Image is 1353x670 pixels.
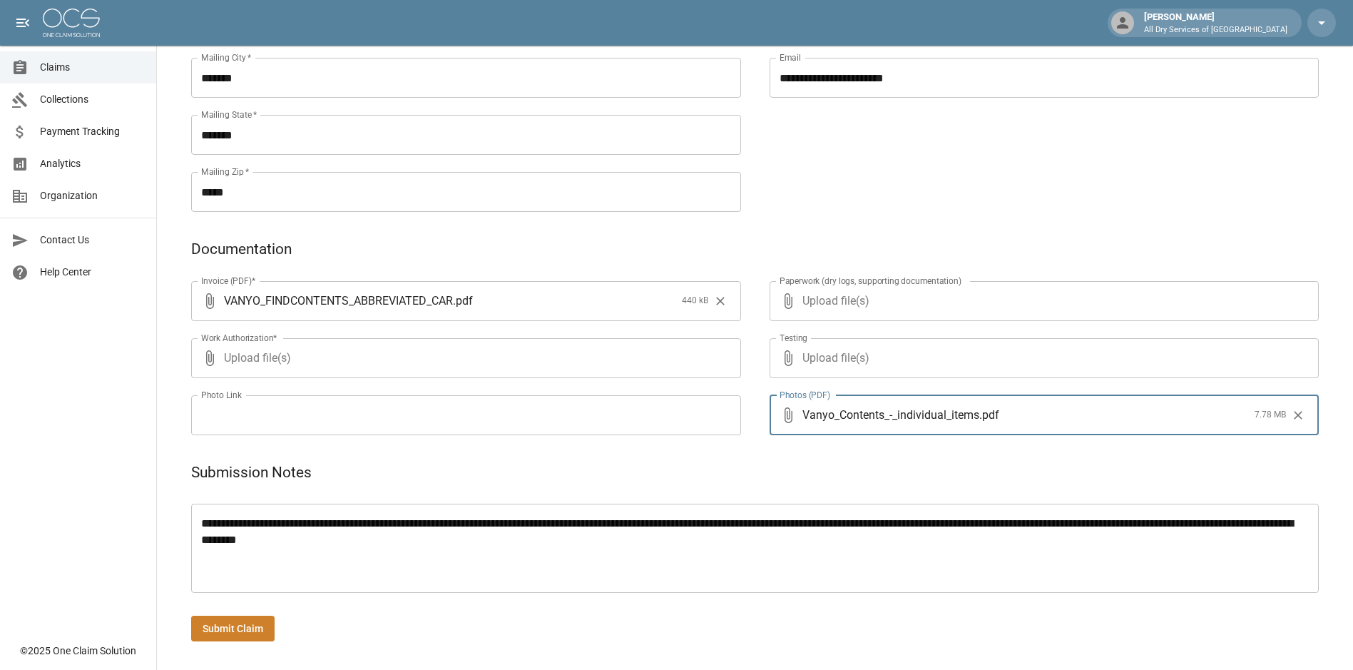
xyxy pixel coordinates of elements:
[191,616,275,642] button: Submit Claim
[453,293,473,309] span: . pdf
[201,389,242,401] label: Photo Link
[1287,405,1309,426] button: Clear
[780,275,961,287] label: Paperwork (dry logs, supporting documentation)
[1138,10,1293,36] div: [PERSON_NAME]
[780,332,807,344] label: Testing
[1144,24,1287,36] p: All Dry Services of [GEOGRAPHIC_DATA]
[40,188,145,203] span: Organization
[682,294,708,308] span: 440 kB
[710,290,731,312] button: Clear
[780,51,801,64] label: Email
[201,332,277,344] label: Work Authorization*
[201,166,250,178] label: Mailing Zip
[780,389,830,401] label: Photos (PDF)
[979,407,999,423] span: . pdf
[802,281,1281,321] span: Upload file(s)
[1255,408,1286,422] span: 7.78 MB
[802,407,979,423] span: Vanyo_Contents_-_individual_items
[20,644,136,658] div: © 2025 One Claim Solution
[40,92,145,107] span: Collections
[40,124,145,139] span: Payment Tracking
[40,265,145,280] span: Help Center
[224,293,453,309] span: VANYO_FINDCONTENTS_ABBREVIATED_CAR
[201,108,257,121] label: Mailing State
[201,275,256,287] label: Invoice (PDF)*
[802,338,1281,378] span: Upload file(s)
[40,233,145,248] span: Contact Us
[40,156,145,171] span: Analytics
[43,9,100,37] img: ocs-logo-white-transparent.png
[40,60,145,75] span: Claims
[201,51,252,64] label: Mailing City
[224,338,703,378] span: Upload file(s)
[9,9,37,37] button: open drawer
